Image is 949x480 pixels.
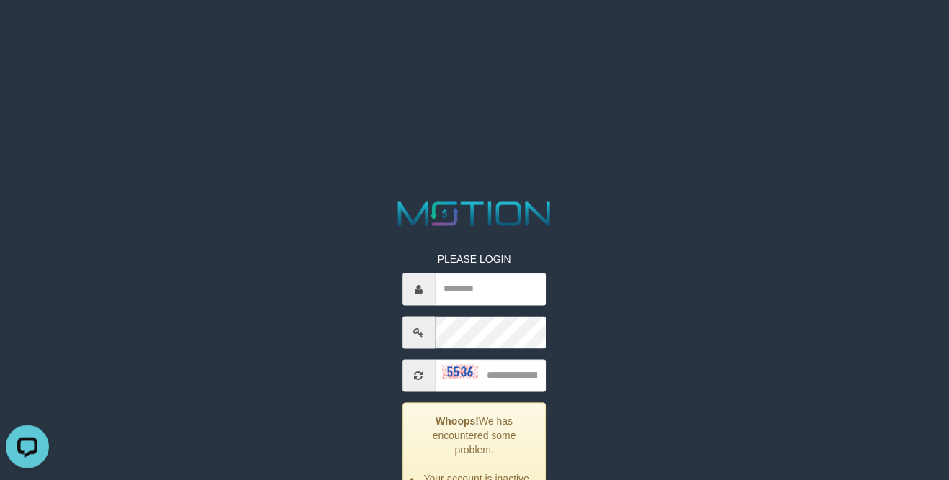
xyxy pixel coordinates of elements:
strong: Whoops! [436,416,479,427]
button: Open LiveChat chat widget [6,6,49,49]
p: PLEASE LOGIN [402,252,547,266]
img: MOTION_logo.png [392,198,558,230]
img: captcha [442,364,478,379]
